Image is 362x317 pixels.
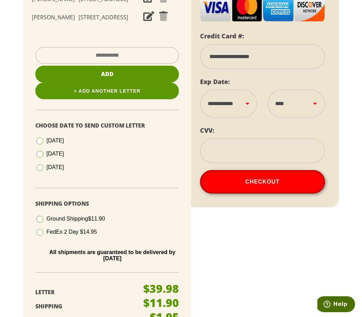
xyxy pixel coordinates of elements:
p: Shipping Options [35,199,179,209]
p: $39.98 [143,283,179,294]
span: [DATE] [46,138,64,143]
span: [DATE] [46,164,64,170]
label: CVV: [200,126,214,134]
p: Shipping [35,301,153,311]
span: FedEx 2 Day $14.95 [46,229,97,235]
iframe: Opens a widget where you can find more information [317,296,355,314]
span: Add [101,70,114,78]
p: All shipments are guaranteed to be delivered by [DATE] [40,249,184,262]
p: Letter [35,287,153,297]
p: Choose Date To Send Custom Letter [35,121,179,131]
label: Credit Card #: [200,32,244,40]
button: Add [35,66,179,83]
td: [STREET_ADDRESS] [76,8,130,27]
a: + Add Another Letter [35,83,179,99]
p: $11.90 [143,297,179,308]
span: $11.90 [88,216,105,222]
button: Checkout [200,170,325,194]
td: [PERSON_NAME] [30,8,76,27]
span: [DATE] [46,151,64,157]
span: Ground Shipping [46,216,105,222]
label: Exp Date: [200,77,230,86]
